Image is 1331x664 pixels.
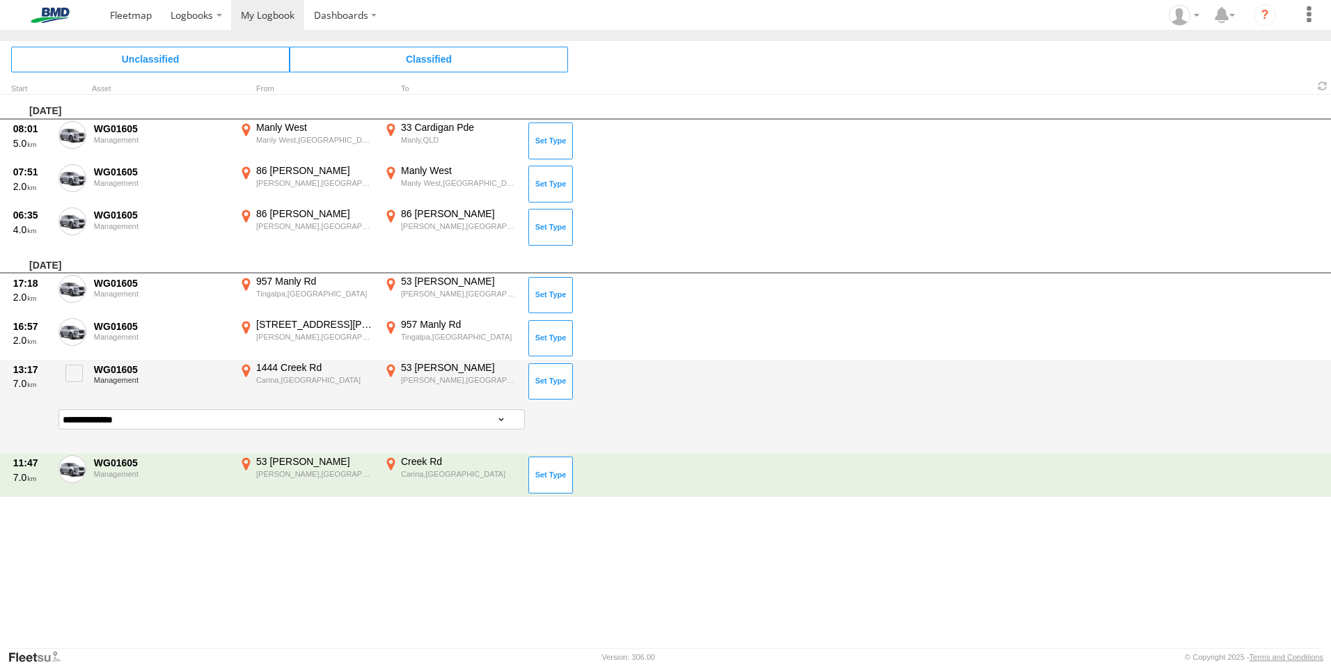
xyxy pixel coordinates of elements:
[256,375,374,385] div: Carina,[GEOGRAPHIC_DATA]
[13,137,51,150] div: 5.0
[256,318,374,331] div: [STREET_ADDRESS][PERSON_NAME]
[256,469,374,479] div: [PERSON_NAME],[GEOGRAPHIC_DATA]
[94,333,229,341] div: Management
[401,375,519,385] div: [PERSON_NAME],[GEOGRAPHIC_DATA]
[401,275,519,287] div: 53 [PERSON_NAME]
[256,361,374,374] div: 1444 Creek Rd
[94,470,229,478] div: Management
[94,179,229,187] div: Management
[13,277,51,290] div: 17:18
[528,320,573,356] button: Click to Set
[401,178,519,188] div: Manly West,[GEOGRAPHIC_DATA]
[1250,653,1323,661] a: Terms and Conditions
[401,361,519,374] div: 53 [PERSON_NAME]
[401,332,519,342] div: Tingalpa,[GEOGRAPHIC_DATA]
[381,455,521,496] label: Click to View Event Location
[237,207,376,248] label: Click to View Event Location
[401,207,519,220] div: 86 [PERSON_NAME]
[528,363,573,400] button: Click to Set
[92,86,231,93] div: Asset
[13,122,51,135] div: 08:01
[13,377,51,390] div: 7.0
[256,455,374,468] div: 53 [PERSON_NAME]
[94,290,229,298] div: Management
[401,455,519,468] div: Creek Rd
[13,166,51,178] div: 07:51
[256,221,374,231] div: [PERSON_NAME],[GEOGRAPHIC_DATA]
[13,457,51,469] div: 11:47
[237,361,376,402] label: Click to View Event Location
[256,135,374,145] div: Manly West,[GEOGRAPHIC_DATA]
[401,221,519,231] div: [PERSON_NAME],[GEOGRAPHIC_DATA]
[237,164,376,205] label: Click to View Event Location
[401,164,519,177] div: Manly West
[528,209,573,245] button: Click to Set
[11,47,290,72] span: Click to view Unclassified Trips
[401,121,519,134] div: 33 Cardigan Pde
[237,455,376,496] label: Click to View Event Location
[1164,5,1204,26] div: Brendan Hannan
[381,164,521,205] label: Click to View Event Location
[11,86,53,93] div: Click to Sort
[237,121,376,161] label: Click to View Event Location
[401,289,519,299] div: [PERSON_NAME],[GEOGRAPHIC_DATA]
[256,121,374,134] div: Manly West
[13,180,51,193] div: 2.0
[381,361,521,402] label: Click to View Event Location
[381,86,521,93] div: To
[256,289,374,299] div: Tingalpa,[GEOGRAPHIC_DATA]
[94,363,229,376] div: WG01605
[13,223,51,236] div: 4.0
[1314,79,1331,93] span: Refresh
[1185,653,1323,661] div: © Copyright 2025 -
[237,318,376,358] label: Click to View Event Location
[528,166,573,202] button: Click to Set
[13,334,51,347] div: 2.0
[401,469,519,479] div: Carina,[GEOGRAPHIC_DATA]
[237,275,376,315] label: Click to View Event Location
[1254,4,1276,26] i: ?
[94,136,229,144] div: Management
[256,207,374,220] div: 86 [PERSON_NAME]
[13,209,51,221] div: 06:35
[381,275,521,315] label: Click to View Event Location
[94,320,229,333] div: WG01605
[94,457,229,469] div: WG01605
[381,207,521,248] label: Click to View Event Location
[401,135,519,145] div: Manly,QLD
[401,318,519,331] div: 957 Manly Rd
[94,376,229,384] div: Management
[528,122,573,159] button: Click to Set
[94,277,229,290] div: WG01605
[94,222,229,230] div: Management
[13,363,51,376] div: 13:17
[290,47,568,72] span: Click to view Classified Trips
[94,166,229,178] div: WG01605
[13,471,51,484] div: 7.0
[237,86,376,93] div: From
[14,8,86,23] img: bmd-logo.svg
[528,457,573,493] button: Click to Set
[13,320,51,333] div: 16:57
[256,164,374,177] div: 86 [PERSON_NAME]
[256,332,374,342] div: [PERSON_NAME],[GEOGRAPHIC_DATA]
[256,178,374,188] div: [PERSON_NAME],[GEOGRAPHIC_DATA]
[602,653,655,661] div: Version: 306.00
[256,275,374,287] div: 957 Manly Rd
[528,277,573,313] button: Click to Set
[94,209,229,221] div: WG01605
[381,121,521,161] label: Click to View Event Location
[381,318,521,358] label: Click to View Event Location
[13,291,51,303] div: 2.0
[8,650,72,664] a: Visit our Website
[94,122,229,135] div: WG01605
